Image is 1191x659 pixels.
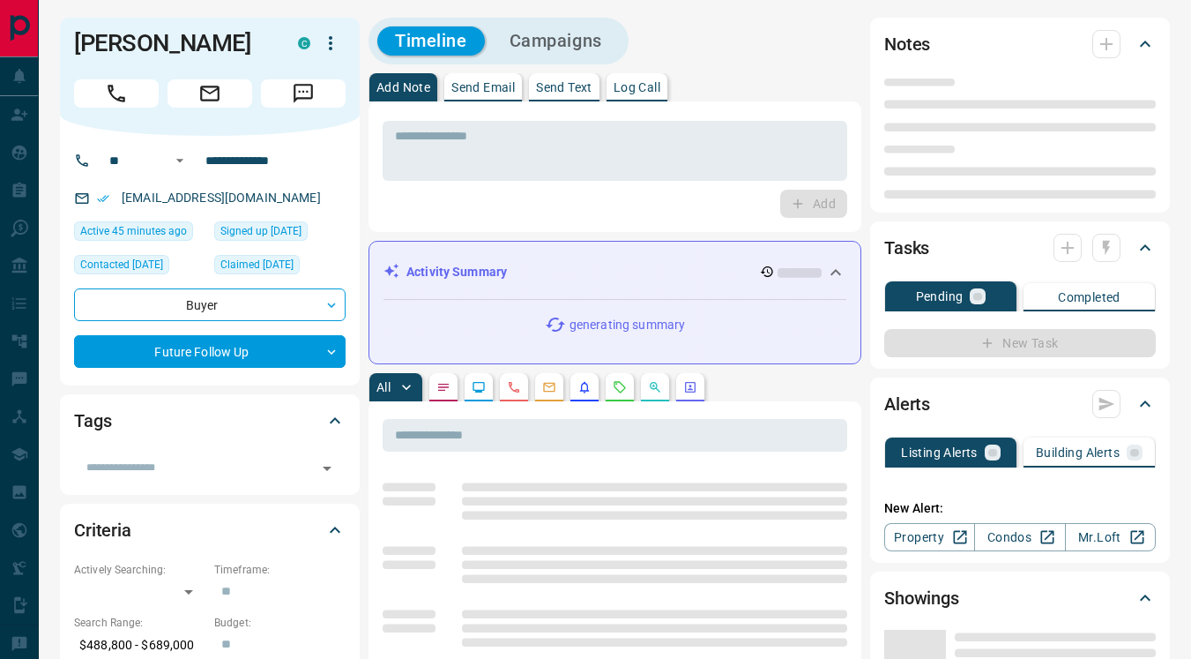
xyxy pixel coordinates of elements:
div: Sun Jul 06 2025 [214,221,346,246]
h2: Notes [884,30,930,58]
button: Timeline [377,26,485,56]
button: Campaigns [492,26,620,56]
div: Sat Aug 16 2025 [74,221,205,246]
p: Add Note [376,81,430,94]
p: generating summary [569,316,685,334]
p: Building Alerts [1036,446,1120,459]
h2: Tasks [884,234,929,262]
svg: Requests [613,380,627,394]
p: Send Email [451,81,515,94]
button: Open [169,150,190,171]
div: condos.ca [298,37,310,49]
p: Timeframe: [214,562,346,578]
span: Email [167,79,252,108]
svg: Notes [436,380,450,394]
div: Notes [884,23,1156,65]
svg: Email Verified [97,192,109,205]
div: Alerts [884,383,1156,425]
svg: Lead Browsing Activity [472,380,486,394]
p: All [376,381,391,393]
svg: Opportunities [648,380,662,394]
div: Buyer [74,288,346,321]
svg: Calls [507,380,521,394]
a: Property [884,523,975,551]
a: Mr.Loft [1065,523,1156,551]
p: Send Text [536,81,592,94]
svg: Listing Alerts [577,380,592,394]
h1: [PERSON_NAME] [74,29,272,57]
div: Tags [74,400,346,442]
svg: Emails [542,380,556,394]
div: Showings [884,577,1156,619]
h2: Alerts [884,390,930,418]
p: Completed [1058,291,1120,303]
span: Contacted [DATE] [80,256,163,273]
p: Activity Summary [406,263,507,281]
span: Message [261,79,346,108]
span: Active 45 minutes ago [80,222,187,240]
a: [EMAIL_ADDRESS][DOMAIN_NAME] [122,191,321,205]
h2: Showings [884,584,959,612]
span: Call [74,79,159,108]
svg: Agent Actions [683,380,697,394]
a: Condos [974,523,1065,551]
p: Actively Searching: [74,562,205,578]
h2: Tags [74,407,111,435]
div: Tasks [884,227,1156,269]
div: Criteria [74,509,346,551]
span: Claimed [DATE] [220,256,294,273]
p: Log Call [614,81,660,94]
p: Listing Alerts [901,446,978,459]
span: Signed up [DATE] [220,222,301,240]
p: Budget: [214,615,346,631]
p: Search Range: [74,615,205,631]
div: Wed Jul 09 2025 [74,255,205,280]
div: Activity Summary [383,256,846,288]
button: Open [315,456,339,481]
p: New Alert: [884,499,1156,518]
div: Future Follow Up [74,335,346,368]
div: Mon Jul 07 2025 [214,255,346,280]
h2: Criteria [74,516,131,544]
p: Pending [916,290,964,303]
